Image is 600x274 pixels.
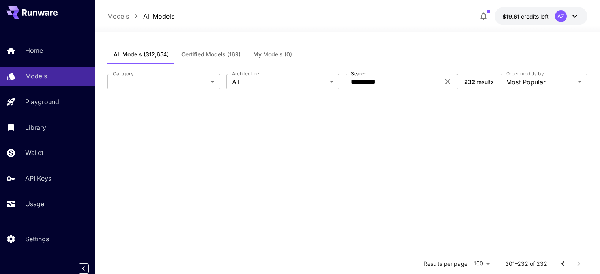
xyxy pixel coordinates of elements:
[506,77,575,87] span: Most Popular
[25,46,43,55] p: Home
[25,71,47,81] p: Models
[25,97,59,106] p: Playground
[471,258,493,269] div: 100
[181,51,241,58] span: Certified Models (169)
[107,11,174,21] nav: breadcrumb
[351,70,366,77] label: Search
[232,70,259,77] label: Architecture
[555,10,567,22] div: AZ
[25,123,46,132] p: Library
[253,51,292,58] span: My Models (0)
[25,173,51,183] p: API Keys
[521,13,549,20] span: credits left
[25,148,43,157] p: Wallet
[25,199,44,209] p: Usage
[424,260,467,268] p: Results per page
[477,78,493,85] span: results
[503,13,521,20] span: $19.61
[113,70,134,77] label: Category
[107,11,129,21] a: Models
[495,7,587,25] button: $19.6138AZ
[25,234,49,244] p: Settings
[505,260,547,268] p: 201–232 of 232
[143,11,174,21] a: All Models
[464,78,475,85] span: 232
[506,70,544,77] label: Order models by
[232,77,327,87] span: All
[555,256,571,272] button: Go to previous page
[114,51,169,58] span: All Models (312,654)
[503,12,549,21] div: $19.6138
[79,263,89,274] button: Collapse sidebar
